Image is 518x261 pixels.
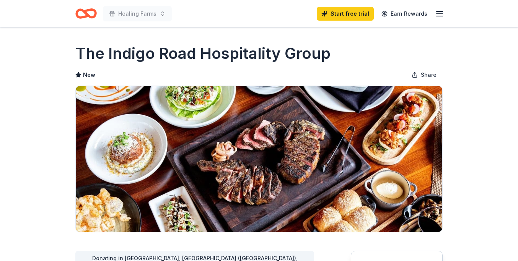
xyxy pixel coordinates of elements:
[75,43,331,64] h1: The Indigo Road Hospitality Group
[406,67,443,83] button: Share
[103,6,172,21] button: Healing Farms
[118,9,156,18] span: Healing Farms
[75,5,97,23] a: Home
[421,70,437,79] span: Share
[83,70,95,79] span: New
[76,86,442,232] img: Image for The Indigo Road Hospitality Group
[317,7,374,21] a: Start free trial
[377,7,432,21] a: Earn Rewards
